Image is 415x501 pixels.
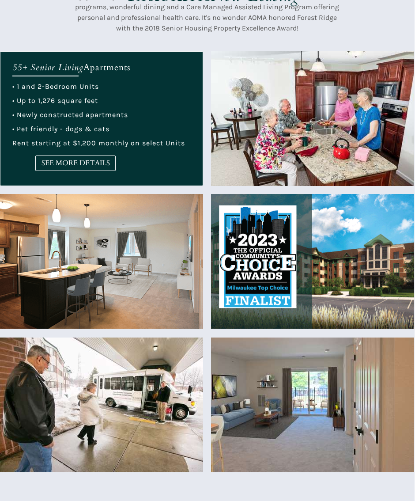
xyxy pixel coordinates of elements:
[35,156,116,171] a: SEE MORE DETAILS
[12,139,185,147] span: Rent starting at $1,200 monthly on select Units
[36,159,115,167] span: SEE MORE DETAILS
[12,61,83,73] em: 55+ Senior Living
[12,96,98,105] span: • Up to 1,276 square feet
[83,61,131,73] span: Apartments
[12,125,109,133] span: • Pet friendly - dogs & cats
[12,82,99,91] span: • 1 and 2-Bedroom Units
[12,110,128,119] span: • Newly constructed apartments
